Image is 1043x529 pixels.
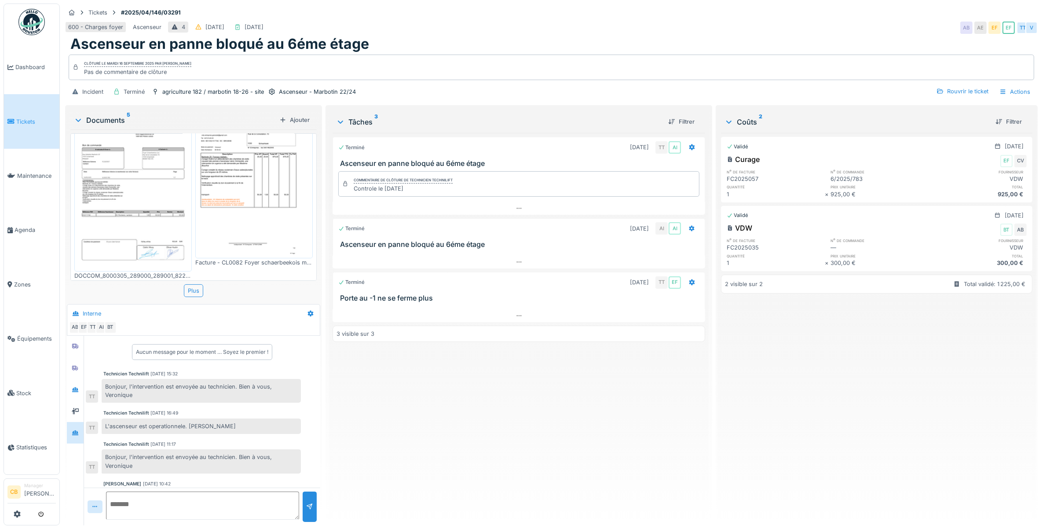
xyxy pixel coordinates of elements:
div: TT [1017,22,1029,34]
div: [DATE] 10:42 [143,481,171,487]
a: Zones [4,257,59,312]
div: V [1025,22,1038,34]
div: Terminé [338,279,365,286]
div: Terminé [124,88,145,96]
div: Validé [727,143,748,151]
div: EF [1000,155,1013,167]
div: EF [988,22,1001,34]
div: [PERSON_NAME] [103,481,141,487]
div: [DATE] [245,23,263,31]
div: Filtrer [992,116,1025,128]
a: Stock [4,366,59,420]
div: [DATE] [630,143,649,151]
div: BT [1000,224,1013,236]
div: Filtrer [665,116,698,128]
h6: n° de facture [727,169,825,175]
a: Équipements [4,312,59,366]
div: Terminé [338,144,365,151]
div: TT [86,422,98,434]
div: AB [1014,224,1027,236]
sup: 2 [759,117,762,127]
img: jozeqqumilfkpnyda2l019gfyw1v [77,110,190,269]
div: 600 - Charges foyer [68,23,123,31]
span: Tickets [16,118,56,126]
h6: fournisseur [929,238,1027,243]
div: Total validé: 1 225,00 € [964,280,1025,288]
div: 300,00 € [831,259,929,267]
a: Statistiques [4,420,59,474]
span: Stock [16,389,56,397]
span: Équipements [17,334,56,343]
h6: n° de facture [727,238,825,243]
div: Plus [184,284,203,297]
div: Tâches [336,117,662,127]
span: Agenda [15,226,56,234]
div: Technicien Technilift [103,371,149,377]
div: Validé [727,212,748,219]
div: Bonjour, l'intervention est envoyée au technicien. Bien à vous, Veronique [102,379,301,403]
li: [PERSON_NAME] [24,482,56,501]
div: Facture - CL0082 Foyer schaerbeekois marbotin 20 curage (003).pdf [195,258,313,267]
div: 300,00 € [929,259,1027,267]
div: Rouvrir le ticket [933,85,992,97]
a: Tickets [4,94,59,148]
div: AE [974,22,987,34]
div: FC2025057 [727,175,825,183]
div: VDW [929,243,1027,252]
img: Badge_color-CXgf-gQk.svg [18,9,45,35]
div: EF [78,321,90,334]
a: Agenda [4,203,59,257]
div: Actions [995,85,1034,98]
div: Coûts [725,117,988,127]
div: Clôturé le mardi 16 septembre 2025 par [PERSON_NAME] [84,61,191,67]
h6: n° de commande [831,238,929,243]
div: × [825,190,831,198]
div: AI [655,222,668,235]
div: Aucun message pour le moment … Soyez le premier ! [136,348,268,356]
div: [DATE] 16:49 [150,410,178,416]
div: × [825,259,831,267]
div: EF [669,276,681,289]
div: [DATE] [630,224,649,233]
div: [DATE] [205,23,224,31]
span: Maintenance [17,172,56,180]
div: Curage [727,154,760,165]
div: TT [655,276,668,289]
div: Incident [82,88,103,96]
div: FC2025035 [727,243,825,252]
div: AI [669,141,681,154]
div: AI [95,321,108,334]
div: Pas de commentaire de clôture [84,68,191,76]
div: 2 visible sur 2 [725,280,763,288]
h6: prix unitaire [831,184,929,190]
sup: 5 [127,115,130,125]
li: CB [7,485,21,499]
img: hkccv3nfgiek3twb8qtyej3m1ucg [198,110,311,256]
div: 1 [727,190,825,198]
div: Controle le [DATE] [354,184,453,193]
div: Technicien Technilift [103,410,149,416]
div: 3 visible sur 3 [337,330,374,338]
div: Ascenseur - Marbotin 22/24 [279,88,356,96]
div: AI [669,222,681,235]
div: TT [86,390,98,403]
strong: #2025/04/146/03291 [117,8,184,17]
div: EF [1003,22,1015,34]
h3: Ascenseur en panne bloqué au 6éme étage [340,240,702,249]
div: TT [87,321,99,334]
a: CB Manager[PERSON_NAME] [7,482,56,503]
div: Ascenseur [133,23,161,31]
div: 4 [182,23,185,31]
div: Terminé [338,225,365,232]
div: L'ascenseur est operationnele. [PERSON_NAME] [102,419,301,434]
div: BT [104,321,117,334]
div: 925,00 € [831,190,929,198]
div: [DATE] [1005,211,1024,220]
sup: 3 [374,117,378,127]
div: Technicien Technilift [103,441,149,448]
div: [DATE] [1005,142,1024,151]
div: Manager [24,482,56,489]
div: Tickets [88,8,107,17]
div: Ajouter [276,114,313,126]
h1: Ascenseur en panne bloqué au 6éme étage [70,36,369,52]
